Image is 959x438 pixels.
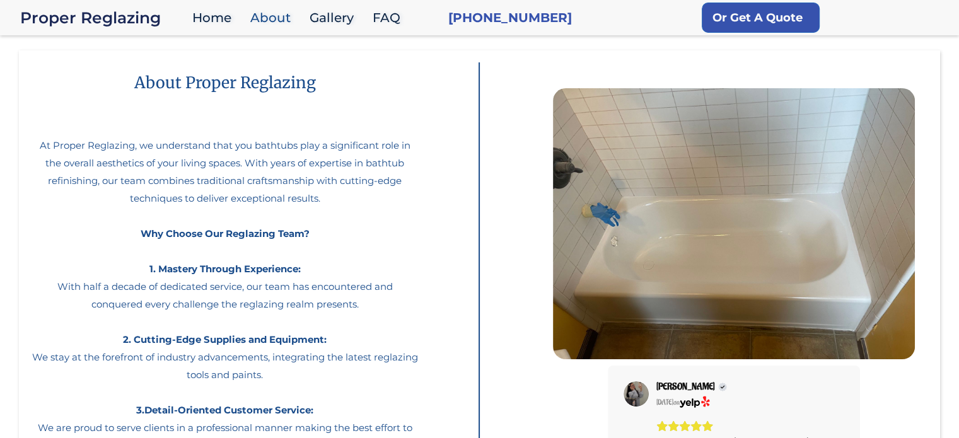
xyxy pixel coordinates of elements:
[20,9,186,26] div: Proper Reglazing
[141,228,310,275] strong: Why Choose Our Reglazing Team? 1. Mastery Through Experience:
[123,333,327,345] strong: 2. Cutting-Edge Supplies and Equipment:
[656,398,673,408] div: [DATE]
[656,398,680,408] div: on
[136,404,144,416] strong: 3.
[448,9,572,26] a: [PHONE_NUMBER]
[366,4,413,32] a: FAQ
[656,420,844,432] div: Rating: 5.0 out of 5
[144,404,313,416] strong: Detail-Oriented Customer Service:
[244,4,303,32] a: About
[186,4,244,32] a: Home
[303,4,366,32] a: Gallery
[109,63,341,102] h1: About Proper Reglazing
[656,381,715,393] span: [PERSON_NAME]
[702,3,820,33] a: Or Get A Quote
[718,383,727,391] div: Verified Customer
[20,9,186,26] a: home
[624,381,649,406] img: Chin K.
